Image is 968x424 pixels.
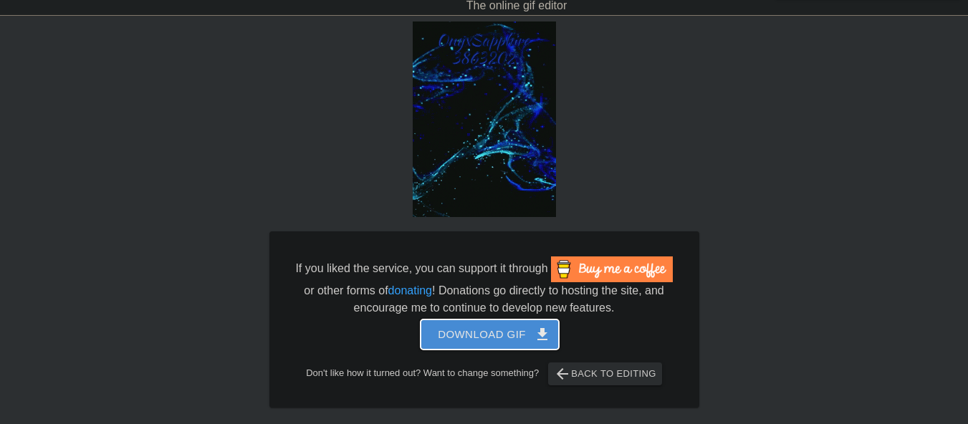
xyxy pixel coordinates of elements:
span: arrow_back [554,365,571,382]
span: Back to Editing [554,365,656,382]
img: 2Vl6LCtA.gif [413,21,556,217]
a: Download gif [409,327,559,339]
button: Download gif [421,319,559,350]
img: Buy Me A Coffee [551,256,673,282]
span: Download gif [438,325,542,344]
button: Back to Editing [548,362,662,385]
span: get_app [534,326,551,343]
div: If you liked the service, you can support it through or other forms of ! Donations go directly to... [294,256,674,317]
a: donating [388,284,432,297]
div: Don't like how it turned out? Want to change something? [292,362,677,385]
